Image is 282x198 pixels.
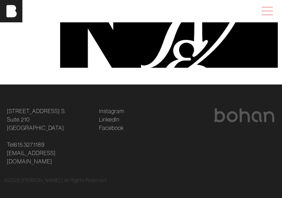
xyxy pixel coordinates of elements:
img: bohan logo [213,108,275,122]
a: [EMAIL_ADDRESS][DOMAIN_NAME] [7,149,91,166]
p: Tel [7,140,91,166]
div: © 2025 [4,177,278,184]
a: LinkedIn [99,115,120,124]
a: [STREET_ADDRESS] S.Suite 210[GEOGRAPHIC_DATA] [7,107,66,132]
a: 615.327.1189 [14,140,45,149]
a: Instagram [99,107,124,115]
p: [PERSON_NAME] | All Rights Reserved. [21,177,107,184]
a: Facebook [99,124,124,132]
